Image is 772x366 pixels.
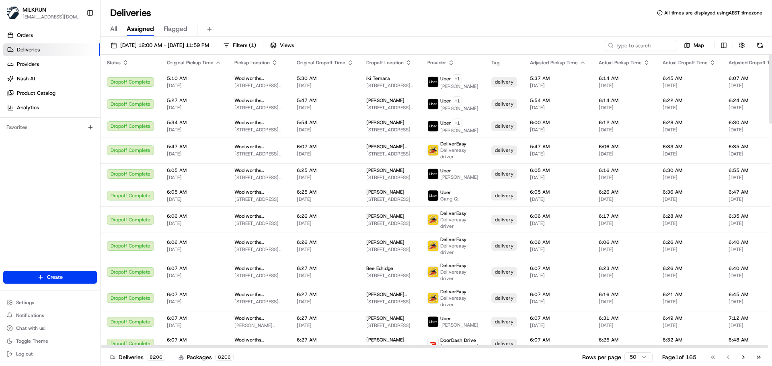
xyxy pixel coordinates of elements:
button: MILKRUNMILKRUN[EMAIL_ADDRESS][DOMAIN_NAME] [3,3,83,22]
span: 6:06 AM [599,239,650,245]
span: 6:22 AM [663,97,716,104]
span: [DATE] [599,220,650,227]
span: [DATE] [599,127,650,133]
span: [PERSON_NAME] [366,315,404,321]
span: delivery [495,192,513,199]
span: [DATE] [297,127,353,133]
span: delivery [495,269,513,275]
span: [DATE] [167,151,222,157]
span: 5:47 AM [167,143,222,150]
span: 6:45 AM [663,75,716,82]
span: 6:07 AM [167,337,222,343]
span: Adjusted Pickup Time [530,59,578,66]
span: 6:14 AM [599,97,650,104]
span: [DATE] 12:00 AM - [DATE] 11:59 PM [120,42,209,49]
span: Settings [16,299,34,306]
span: [STREET_ADDRESS] [366,299,415,305]
button: MILKRUN [23,6,46,14]
span: Bee Edridge [366,265,393,272]
button: +1 [453,96,462,105]
span: [PERSON_NAME] [440,344,478,350]
span: [DATE] [167,82,222,89]
span: [DATE] [663,104,716,111]
span: [PERSON_NAME] [366,97,404,104]
span: [DATE] [530,272,586,279]
span: [STREET_ADDRESS][PERSON_NAME][PERSON_NAME] [234,174,284,181]
span: [DATE] [297,246,353,253]
span: [DATE] [599,151,650,157]
span: 6:28 AM [663,119,716,126]
span: 6:27 AM [297,265,353,272]
img: uber-new-logo.jpeg [428,317,438,327]
span: 6:06 AM [167,213,222,219]
span: Orders [17,32,33,39]
span: 6:05 AM [530,167,586,174]
span: [DATE] [530,82,586,89]
span: [DATE] [663,344,716,350]
span: [DATE] [297,220,353,227]
span: [PERSON_NAME] uparsand [366,143,415,150]
span: 6:07 AM [167,291,222,298]
span: [DATE] [599,104,650,111]
span: 6:07 AM [530,315,586,321]
span: [DATE] [663,272,716,279]
span: [DATE] [167,299,222,305]
span: [PERSON_NAME] [366,189,404,195]
span: [PERSON_NAME] [366,167,404,174]
span: [PERSON_NAME] [PERSON_NAME] [366,291,415,298]
button: Settings [3,297,97,308]
span: [DATE] [297,322,353,329]
span: [STREET_ADDRESS] [366,151,415,157]
span: 6:07 AM [297,143,353,150]
span: 6:06 AM [530,213,586,219]
span: Uber [440,120,451,126]
span: [DATE] [663,82,716,89]
span: Views [280,42,294,49]
img: MILKRUN [6,6,19,19]
span: 6:16 AM [599,291,650,298]
span: delivery [495,171,513,177]
span: [DATE] [297,174,353,181]
span: 6:07 AM [167,265,222,272]
img: delivereasy_logo.png [428,215,438,225]
span: [DATE] [297,344,353,350]
span: Gang Q. [440,196,459,202]
span: Map [694,42,704,49]
span: delivery [495,217,513,223]
span: delivery [495,147,513,153]
span: Deliveries [17,46,40,53]
span: [DATE] [167,127,222,133]
span: [DATE] [663,220,716,227]
span: [DATE] [663,299,716,305]
span: 6:21 AM [663,291,716,298]
span: 6:33 AM [663,143,716,150]
span: Delivereasy driver [440,217,478,229]
span: [DATE] [297,104,353,111]
span: Delivereasy driver [440,269,478,282]
img: delivereasy_logo.png [428,241,438,251]
span: [DATE] [167,344,222,350]
button: [DATE] 12:00 AM - [DATE] 11:59 PM [107,40,213,51]
a: Orders [3,29,100,42]
span: 5:27 AM [167,97,222,104]
span: [PERSON_NAME] [366,239,404,245]
span: [DATE] [167,174,222,181]
span: 5:30 AM [297,75,353,82]
span: [EMAIL_ADDRESS][DOMAIN_NAME] [23,14,80,20]
span: 6:26 AM [663,265,716,272]
span: [DATE] [663,322,716,329]
span: Actual Dropoff Time [663,59,708,66]
span: [DATE] [167,322,222,329]
span: Uber [440,76,451,82]
img: delivereasy_logo.png [428,267,438,277]
span: Create [47,274,63,281]
span: 5:47 AM [297,97,353,104]
span: [STREET_ADDRESS] [366,344,415,350]
span: [DATE] [530,322,586,329]
span: [DATE] [530,151,586,157]
span: Woolworths Supermarket [GEOGRAPHIC_DATA] - [GEOGRAPHIC_DATA] [234,75,284,82]
span: iki Temara [366,75,390,82]
span: delivery [495,340,513,347]
span: DoorDash Drive [440,337,476,344]
span: Woolworths Supermarket [GEOGRAPHIC_DATA] - [GEOGRAPHIC_DATA] [234,119,284,126]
